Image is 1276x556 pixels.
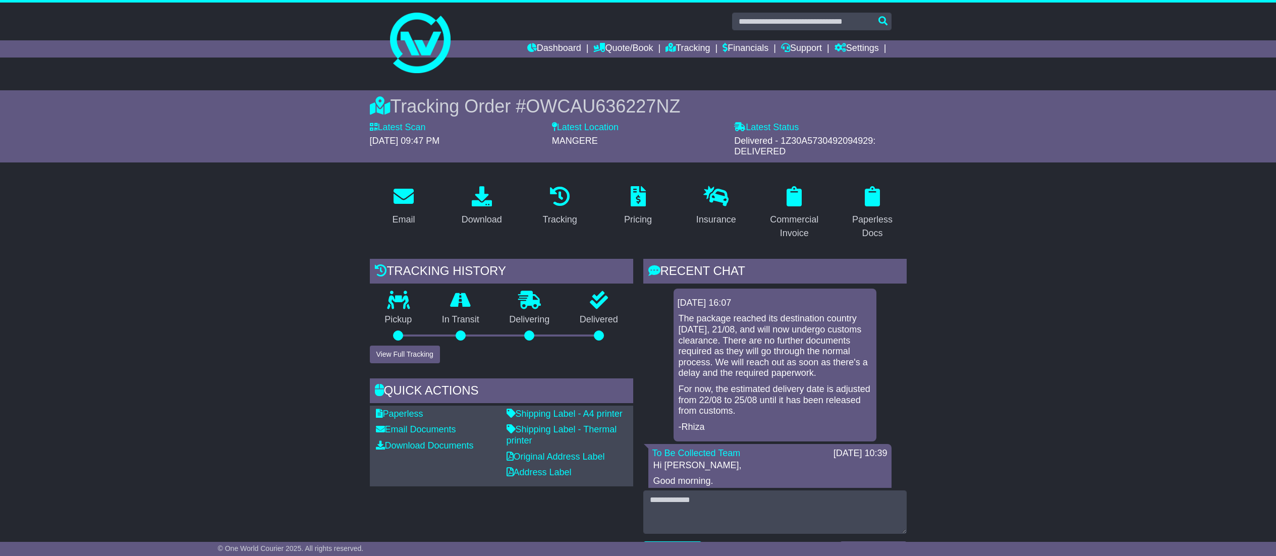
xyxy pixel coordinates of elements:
a: Financials [723,40,768,58]
div: Tracking Order # [370,95,907,117]
a: Paperless [376,409,423,419]
p: Delivering [494,314,565,325]
span: Delivered - 1Z30A5730492094929: DELIVERED [734,136,875,157]
p: -Rhiza [679,422,871,433]
div: Pricing [624,213,652,227]
a: Email Documents [376,424,456,434]
a: Email [385,183,421,230]
button: View Full Tracking [370,346,440,363]
p: Pickup [370,314,427,325]
label: Latest Location [552,122,619,133]
p: For now, the estimated delivery date is adjusted from 22/08 to 25/08 until it has been released f... [679,384,871,417]
span: © One World Courier 2025. All rights reserved. [218,544,364,552]
span: [DATE] 09:47 PM [370,136,440,146]
a: Download [455,183,509,230]
div: Quick Actions [370,378,633,406]
a: Tracking [536,183,583,230]
label: Latest Status [734,122,799,133]
p: Hi [PERSON_NAME], [653,460,886,471]
a: Settings [835,40,879,58]
a: Commercial Invoice [760,183,828,244]
a: Quote/Book [593,40,653,58]
span: MANGERE [552,136,598,146]
div: Download [462,213,502,227]
a: Insurance [690,183,743,230]
a: Paperless Docs [839,183,907,244]
div: Insurance [696,213,736,227]
a: Address Label [507,467,572,477]
p: Delivered [565,314,633,325]
div: Tracking [542,213,577,227]
a: Pricing [618,183,658,230]
a: Shipping Label - A4 printer [507,409,623,419]
div: [DATE] 16:07 [678,298,872,309]
div: Email [392,213,415,227]
p: In Transit [427,314,494,325]
div: Commercial Invoice [767,213,822,240]
a: Download Documents [376,440,474,451]
div: Paperless Docs [845,213,900,240]
a: Shipping Label - Thermal printer [507,424,617,446]
a: Support [781,40,822,58]
div: [DATE] 10:39 [834,448,887,459]
span: OWCAU636227NZ [526,96,680,117]
a: Tracking [665,40,710,58]
a: Original Address Label [507,452,605,462]
label: Latest Scan [370,122,426,133]
p: Good morning. [653,476,886,487]
a: Dashboard [527,40,581,58]
p: The package reached its destination country [DATE], 21/08, and will now undergo customs clearance... [679,313,871,379]
div: RECENT CHAT [643,259,907,286]
a: To Be Collected Team [652,448,741,458]
div: Tracking history [370,259,633,286]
